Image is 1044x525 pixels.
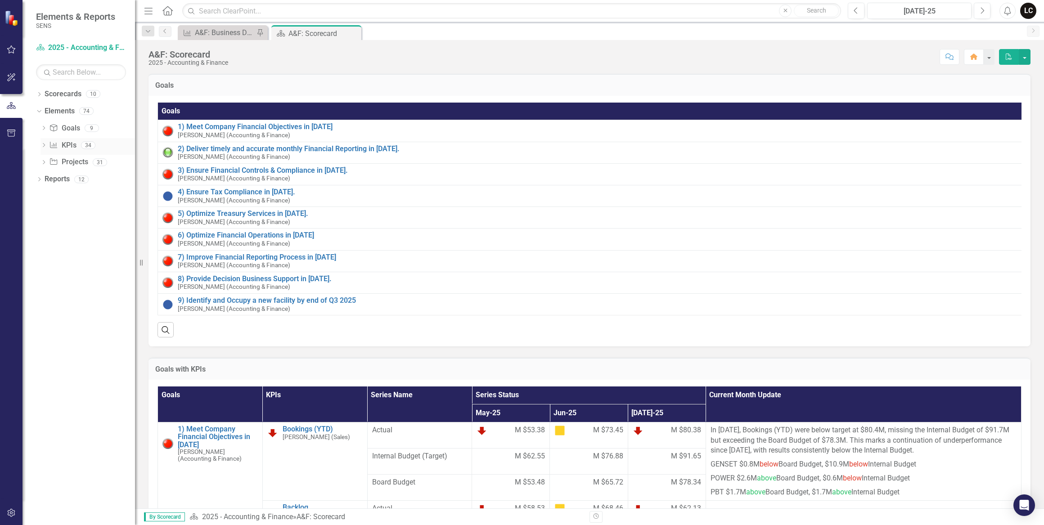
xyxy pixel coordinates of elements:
span: M $78.34 [671,477,701,488]
div: Open Intercom Messenger [1013,494,1035,516]
a: A&F: Business Day Financials sent out to Sr. Leadership [180,27,254,38]
img: Red: Critical Issues/Off-Track [162,234,173,245]
img: Red: Critical Issues/Off-Track [162,126,173,136]
small: [PERSON_NAME] (Accounting & Finance) [178,175,290,182]
td: Double-Click to Edit [628,500,706,517]
span: M $53.48 [515,477,545,488]
td: Double-Click to Edit Right Click for Context Menu [158,207,1022,229]
span: M $91.65 [671,451,701,462]
a: Backlog [283,503,363,512]
button: Search [794,4,839,17]
td: Double-Click to Edit [706,422,1021,500]
td: Double-Click to Edit [550,448,628,474]
small: [PERSON_NAME] (Accounting & Finance) [178,153,290,160]
a: 5) Optimize Treasury Services in [DATE]. [178,210,1017,218]
input: Search ClearPoint... [182,3,841,19]
td: Double-Click to Edit [628,422,706,448]
a: 3) Ensure Financial Controls & Compliance in [DATE]. [178,166,1017,175]
p: PBT $1.7M Board Budget, $1.7M Internal Budget [711,485,1017,498]
small: [PERSON_NAME] (Accounting & Finance) [178,219,290,225]
img: Green: On Track [162,147,173,158]
span: By Scorecard [144,512,185,521]
small: [PERSON_NAME] (Accounting & Finance) [178,197,290,204]
div: [DATE]-25 [870,6,968,17]
span: M $80.38 [671,425,701,436]
span: Elements & Reports [36,11,115,22]
span: Actual [372,503,468,514]
span: M $73.45 [593,425,623,436]
img: Below Target [477,425,487,436]
a: 8) Provide Decision Business Support in [DATE]. [178,275,1017,283]
img: At Risk [554,425,565,436]
td: Double-Click to Edit [367,474,472,500]
span: above [832,488,851,496]
img: Red: Critical Issues/Off-Track [162,169,173,179]
span: M $58.53 [515,503,545,514]
p: In [DATE], Bookings (YTD) were below target at $80.4M, missing the Internal Budget of $91.7M but ... [711,425,1017,458]
a: Bookings (YTD) [283,425,363,433]
p: POWER $2.6M Board Budget, $0.6M Internal Budget [711,471,1017,485]
div: 74 [79,108,94,115]
span: below [849,460,868,468]
a: 1) Meet Company Financial Objectives in [DATE] [178,425,258,449]
div: 12 [74,175,89,183]
a: 9) Identify and Occupy a new facility by end of Q3 2025 [178,296,1017,305]
div: 31 [93,158,107,166]
a: Projects [49,157,88,167]
td: Double-Click to Edit [550,474,628,500]
td: Double-Click to Edit Right Click for Context Menu [158,120,1022,142]
a: 4) Ensure Tax Compliance in [DATE]. [178,188,1017,196]
td: Double-Click to Edit [472,474,550,500]
span: M $68.46 [593,503,623,514]
small: [PERSON_NAME] (Sales) [283,434,350,440]
small: [PERSON_NAME] (Accounting & Finance) [178,283,290,290]
img: Red: Critical Issues/Off-Track [162,256,173,266]
a: 6) Optimize Financial Operations in [DATE] [178,231,1017,239]
img: No Information [162,299,173,310]
img: Red: Critical Issues/Off-Track [162,212,173,223]
span: above [757,474,776,482]
img: ClearPoint Strategy [4,10,20,26]
a: 2025 - Accounting & Finance [202,512,293,521]
td: Double-Click to Edit Right Click for Context Menu [158,185,1022,207]
small: SENS [36,22,115,29]
small: [PERSON_NAME] (Accounting & Finance) [178,240,290,247]
a: Goals [49,123,80,134]
small: [PERSON_NAME] (Accounting & Finance) [178,262,290,269]
small: [PERSON_NAME] (Accounting & Finance) [178,132,290,139]
td: Double-Click to Edit [367,448,472,474]
td: Double-Click to Edit Right Click for Context Menu [158,142,1022,163]
td: Double-Click to Edit Right Click for Context Menu [158,250,1022,272]
a: Elements [45,106,75,117]
td: Double-Click to Edit Right Click for Context Menu [262,422,367,500]
td: Double-Click to Edit [367,500,472,517]
div: A&F: Scorecard [148,49,228,59]
td: Double-Click to Edit Right Click for Context Menu [158,229,1022,250]
button: [DATE]-25 [867,3,972,19]
div: LC [1020,3,1036,19]
img: Below Target [267,427,278,438]
p: GENSET $0.8M Board Budget, $10.9M Internal Budget [711,458,1017,471]
a: 2) Deliver timely and accurate monthly Financial Reporting in [DATE]. [178,145,1017,153]
h3: Goals [155,81,1024,90]
span: Board Budget [372,477,468,488]
div: A&F: Scorecard [297,512,345,521]
span: M $53.38 [515,425,545,436]
span: below [760,460,778,468]
td: Double-Click to Edit [472,422,550,448]
span: M $62.55 [515,451,545,462]
span: Actual [372,425,468,435]
span: Internal Budget (Target) [372,451,468,462]
small: [PERSON_NAME] (Accounting & Finance) [178,449,258,462]
span: M $65.72 [593,477,623,488]
a: Reports [45,174,70,184]
input: Search Below... [36,64,126,80]
div: » [189,512,583,522]
span: above [746,488,765,496]
td: Double-Click to Edit [628,448,706,474]
td: Double-Click to Edit [472,500,550,517]
td: Double-Click to Edit [367,422,472,448]
a: Scorecards [45,89,81,99]
td: Double-Click to Edit Right Click for Context Menu [158,293,1022,315]
div: 9 [85,124,99,132]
